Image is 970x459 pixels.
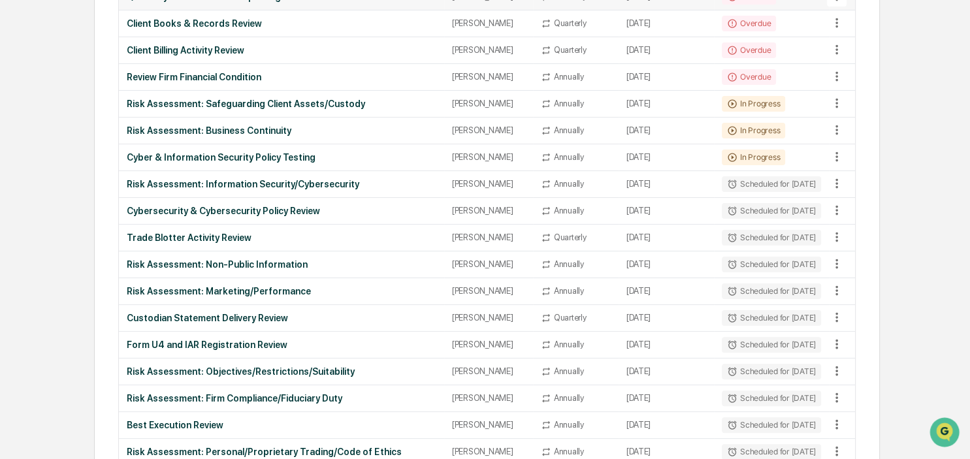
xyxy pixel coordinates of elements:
[619,64,714,91] td: [DATE]
[108,165,162,178] span: Attestations
[619,251,714,278] td: [DATE]
[554,340,584,349] div: Annually
[13,100,37,123] img: 1746055101610-c473b297-6a78-478c-a979-82029cc54cd1
[452,447,525,456] div: [PERSON_NAME]
[554,366,584,376] div: Annually
[127,259,436,270] div: Risk Assessment: Non-Public Information
[127,99,436,109] div: Risk Assessment: Safeguarding Client Assets/Custody
[554,420,584,430] div: Annually
[722,123,785,138] div: In Progress
[928,416,963,451] iframe: Open customer support
[554,99,584,108] div: Annually
[127,393,436,404] div: Risk Assessment: Firm Compliance/Fiduciary Duty
[44,100,214,113] div: Start new chat
[722,310,821,326] div: Scheduled for [DATE]
[722,176,821,192] div: Scheduled for [DATE]
[222,104,238,119] button: Start new chat
[127,206,436,216] div: Cybersecurity & Cybersecurity Policy Review
[452,152,525,162] div: [PERSON_NAME]
[127,366,436,377] div: Risk Assessment: Objectives/Restrictions/Suitability
[452,179,525,189] div: [PERSON_NAME]
[554,313,587,323] div: Quarterly
[554,45,587,55] div: Quarterly
[26,189,82,202] span: Data Lookup
[127,313,436,323] div: Custodian Statement Delivery Review
[452,99,525,108] div: [PERSON_NAME]
[130,221,158,231] span: Pylon
[127,152,436,163] div: Cyber & Information Security Policy Testing
[722,364,821,379] div: Scheduled for [DATE]
[722,390,821,406] div: Scheduled for [DATE]
[89,159,167,183] a: 🗄️Attestations
[26,165,84,178] span: Preclearance
[619,278,714,305] td: [DATE]
[619,198,714,225] td: [DATE]
[8,159,89,183] a: 🖐️Preclearance
[554,179,584,189] div: Annually
[452,340,525,349] div: [PERSON_NAME]
[13,166,24,176] div: 🖐️
[127,340,436,350] div: Form U4 and IAR Registration Review
[452,420,525,430] div: [PERSON_NAME]
[722,337,821,353] div: Scheduled for [DATE]
[127,18,436,29] div: Client Books & Records Review
[722,283,821,299] div: Scheduled for [DATE]
[619,144,714,171] td: [DATE]
[95,166,105,176] div: 🗄️
[452,125,525,135] div: [PERSON_NAME]
[452,259,525,269] div: [PERSON_NAME]
[554,206,584,215] div: Annually
[722,203,821,219] div: Scheduled for [DATE]
[554,125,584,135] div: Annually
[452,72,525,82] div: [PERSON_NAME]
[619,91,714,118] td: [DATE]
[619,412,714,439] td: [DATE]
[13,27,238,48] p: How can we help?
[722,257,821,272] div: Scheduled for [DATE]
[619,305,714,332] td: [DATE]
[452,232,525,242] div: [PERSON_NAME]
[619,358,714,385] td: [DATE]
[127,72,436,82] div: Review Firm Financial Condition
[127,179,436,189] div: Risk Assessment: Information Security/Cybersecurity
[127,286,436,296] div: Risk Assessment: Marketing/Performance
[619,332,714,358] td: [DATE]
[554,152,584,162] div: Annually
[554,447,584,456] div: Annually
[619,37,714,64] td: [DATE]
[619,385,714,412] td: [DATE]
[722,417,821,433] div: Scheduled for [DATE]
[452,206,525,215] div: [PERSON_NAME]
[554,286,584,296] div: Annually
[127,232,436,243] div: Trade Blotter Activity Review
[722,150,785,165] div: In Progress
[8,184,88,208] a: 🔎Data Lookup
[127,420,436,430] div: Best Execution Review
[554,72,584,82] div: Annually
[619,171,714,198] td: [DATE]
[127,447,436,457] div: Risk Assessment: Personal/Proprietary Trading/Code of Ethics
[554,18,587,28] div: Quarterly
[722,42,776,58] div: Overdue
[13,191,24,201] div: 🔎
[44,113,165,123] div: We're available if you need us!
[127,125,436,136] div: Risk Assessment: Business Continuity
[554,232,587,242] div: Quarterly
[452,313,525,323] div: [PERSON_NAME]
[92,221,158,231] a: Powered byPylon
[452,18,525,28] div: [PERSON_NAME]
[619,225,714,251] td: [DATE]
[127,45,436,55] div: Client Billing Activity Review
[722,96,785,112] div: In Progress
[452,366,525,376] div: [PERSON_NAME]
[722,230,821,245] div: Scheduled for [DATE]
[452,393,525,403] div: [PERSON_NAME]
[722,16,776,31] div: Overdue
[452,45,525,55] div: [PERSON_NAME]
[619,10,714,37] td: [DATE]
[554,259,584,269] div: Annually
[619,118,714,144] td: [DATE]
[722,69,776,85] div: Overdue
